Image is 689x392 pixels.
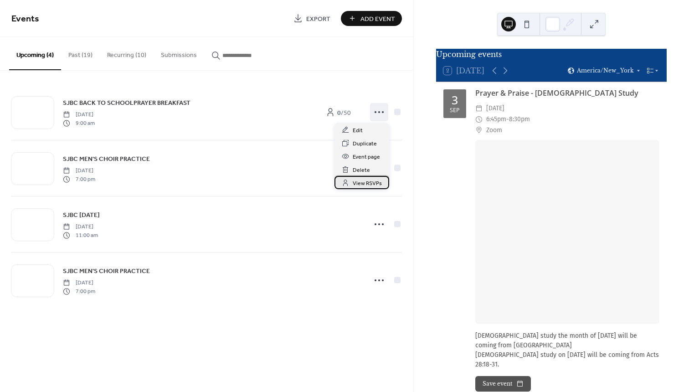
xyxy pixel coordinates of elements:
span: Edit [353,126,363,135]
button: Recurring (10) [100,37,154,69]
span: - [506,114,509,125]
span: 9:00 am [63,119,95,127]
div: ​ [475,103,483,114]
a: 0/50 [315,105,361,120]
span: 7:00 pm [63,175,95,183]
span: [DATE] [63,167,95,175]
span: SJBC MEN'S CHOIR PRACTICE [63,155,150,164]
b: 0 [337,107,341,119]
span: View RSVPs [353,179,382,188]
span: Zoom [486,125,502,136]
span: Event page [353,152,380,162]
span: 6:45pm [486,114,506,125]
span: 7:00 pm [63,287,95,295]
div: ​ [475,114,483,125]
div: Sep [450,108,460,113]
a: Export [287,11,337,26]
span: [DATE] [63,111,95,119]
span: 8:30pm [509,114,530,125]
span: Add Event [360,14,395,24]
div: [DEMOGRAPHIC_DATA] study the month of [DATE] will be coming from [GEOGRAPHIC_DATA] [DEMOGRAPHIC_D... [475,331,659,369]
span: [DATE] [63,279,95,287]
button: Add Event [341,11,402,26]
span: SJBC MEN'S CHOIR PRACTICE [63,267,150,276]
button: Upcoming (4) [9,37,61,70]
span: [DATE] [486,103,504,114]
span: / 50 [337,108,351,118]
span: Export [306,14,330,24]
div: ​ [475,125,483,136]
div: 3 [452,94,458,106]
span: 11:00 am [63,231,98,239]
div: Upcoming events [436,49,667,60]
a: SJBC [DATE] [63,210,100,220]
span: [DATE] [63,223,98,231]
span: America/New_York [577,68,633,73]
div: Prayer & Praise - [DEMOGRAPHIC_DATA] Study [475,88,659,98]
span: SJBC [DATE] [63,211,100,220]
span: Events [11,10,39,28]
a: SJBC BACK TO SCHOOLPRAYER BREAKFAST [63,98,190,108]
button: Submissions [154,37,204,69]
span: Duplicate [353,139,377,149]
button: Save event [475,376,531,392]
a: SJBC MEN'S CHOIR PRACTICE [63,266,150,276]
span: Delete [353,165,370,175]
button: Past (19) [61,37,100,69]
a: SJBC MEN'S CHOIR PRACTICE [63,154,150,164]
